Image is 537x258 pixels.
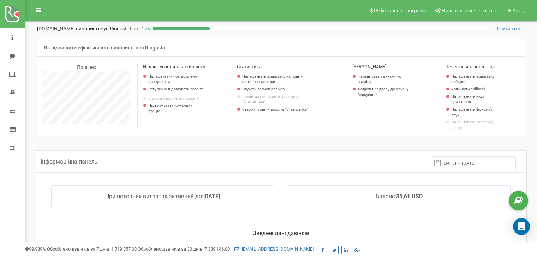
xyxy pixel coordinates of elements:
img: ringostat logo [5,6,19,22]
span: використовує Ringostat на [76,26,138,31]
span: 99,989% [25,246,46,252]
a: Налаштувати динамічну підміну [358,74,412,85]
span: Оброблено дзвінків за 7 днів : [47,246,137,252]
span: Вихід [512,8,525,13]
a: Додати IP адресу до списку блокування [358,87,412,98]
a: Налаштувати повідомлення про дзвінки [148,74,203,85]
a: Увімкнути callback [451,87,496,92]
a: Налаштувати відправку на пошту звітів про дзвінки [242,74,312,85]
a: Налаштувати голосову пошту [451,119,496,130]
span: Оброблено дзвінків за 30 днів : [138,246,230,252]
span: Налаштування та активність [143,64,205,69]
a: Створити звіт у розділі "Статистика" [242,107,312,112]
a: Баланс:35,61 USD [376,193,423,200]
span: При поточних витратах активний до: [105,193,203,200]
div: Open Intercom Messenger [513,218,530,235]
a: При поточних витратах активний до:[DATE] [105,193,220,200]
a: [EMAIL_ADDRESS][DOMAIN_NAME] [234,246,314,252]
a: Налаштувати фоновий звук [451,107,496,118]
span: Приховати [497,26,520,31]
p: 17 % [138,25,153,32]
span: Реферальна програма [374,8,426,13]
span: Зведені дані дзвінків [253,230,309,236]
span: Телефонія та інтеграції [446,64,495,69]
u: 1 719 357,00 [111,246,137,252]
a: Налаштувати звук привітання [451,94,496,105]
a: Слухати записи розмов [242,87,312,92]
span: Прогрес [77,64,96,70]
a: Налаштувати відправку вебхуків [451,74,496,85]
span: Інформаційна панель [41,158,97,165]
a: Вивантажувати звіти з розділу "Статистика" [242,94,312,105]
span: Налаштування профілю [442,8,497,13]
span: Як підвищити ефективність використання Ringostat [44,45,167,51]
p: Підтримувати командну працю [148,103,203,114]
p: [DOMAIN_NAME] [37,25,138,32]
a: Відкрити доступ до проєкту [148,96,203,101]
span: [PERSON_NAME] [352,64,386,69]
u: 7 339 146,00 [204,246,230,252]
span: Баланс: [376,193,396,200]
p: Регулярно відвідувати проєкт [148,87,203,92]
span: Статистика [237,64,262,69]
